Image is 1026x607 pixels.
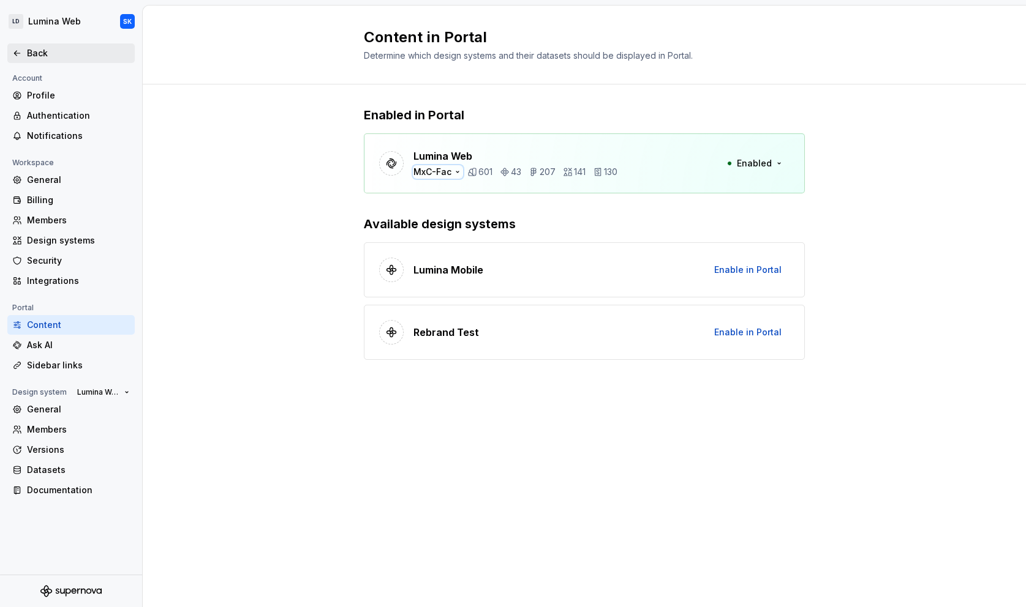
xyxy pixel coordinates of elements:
[27,275,130,287] div: Integrations
[27,359,130,371] div: Sidebar links
[9,14,23,29] div: LD
[7,460,135,480] a: Datasets
[28,15,81,28] div: Lumina Web
[540,166,556,178] p: 207
[364,215,805,233] p: Available design systems
[719,152,790,174] button: Enabled
[7,420,135,439] a: Members
[27,255,130,267] div: Security
[706,259,790,281] button: Enable in Portal
[27,130,130,142] div: Notifications
[7,480,135,500] a: Documentation
[7,190,135,210] a: Billing
[7,126,135,146] a: Notifications
[7,231,135,250] a: Design systems
[27,174,130,186] div: General
[706,321,790,343] button: Enable in Portal
[7,170,135,190] a: General
[413,325,479,340] p: Rebrand Test
[7,43,135,63] a: Back
[413,166,451,178] div: MxC-Fac
[7,271,135,291] a: Integrations
[7,106,135,125] a: Authentication
[413,263,483,277] p: Lumina Mobile
[27,194,130,206] div: Billing
[27,423,130,436] div: Members
[7,315,135,335] a: Content
[7,71,47,86] div: Account
[27,339,130,351] div: Ask AI
[7,400,135,419] a: General
[2,8,140,35] button: LDLumina WebSK
[27,484,130,496] div: Documentation
[364,28,790,47] h2: Content in Portal
[123,17,132,26] div: SK
[77,387,119,397] span: Lumina Web
[7,251,135,270] a: Security
[7,385,72,400] div: Design system
[7,155,59,170] div: Workspace
[511,166,521,178] p: 43
[27,214,130,226] div: Members
[7,300,39,315] div: Portal
[27,444,130,456] div: Versions
[413,149,617,163] p: Lumina Web
[714,326,782,338] span: Enable in Portal
[27,110,130,122] div: Authentication
[604,166,617,178] p: 130
[478,166,492,178] p: 601
[7,86,135,105] a: Profile
[574,166,586,178] p: 141
[737,157,772,169] span: Enabled
[364,106,805,124] p: Enabled in Portal
[364,50,693,61] span: Determine which design systems and their datasets should be displayed in Portal.
[7,356,135,375] a: Sidebar links
[40,585,102,597] svg: Supernova Logo
[7,335,135,355] a: Ask AI
[714,264,782,276] span: Enable in Portal
[7,210,135,230] a: Members
[27,464,130,476] div: Datasets
[7,440,135,460] a: Versions
[27,403,130,415] div: General
[27,234,130,247] div: Design systems
[27,47,130,59] div: Back
[27,319,130,331] div: Content
[27,89,130,102] div: Profile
